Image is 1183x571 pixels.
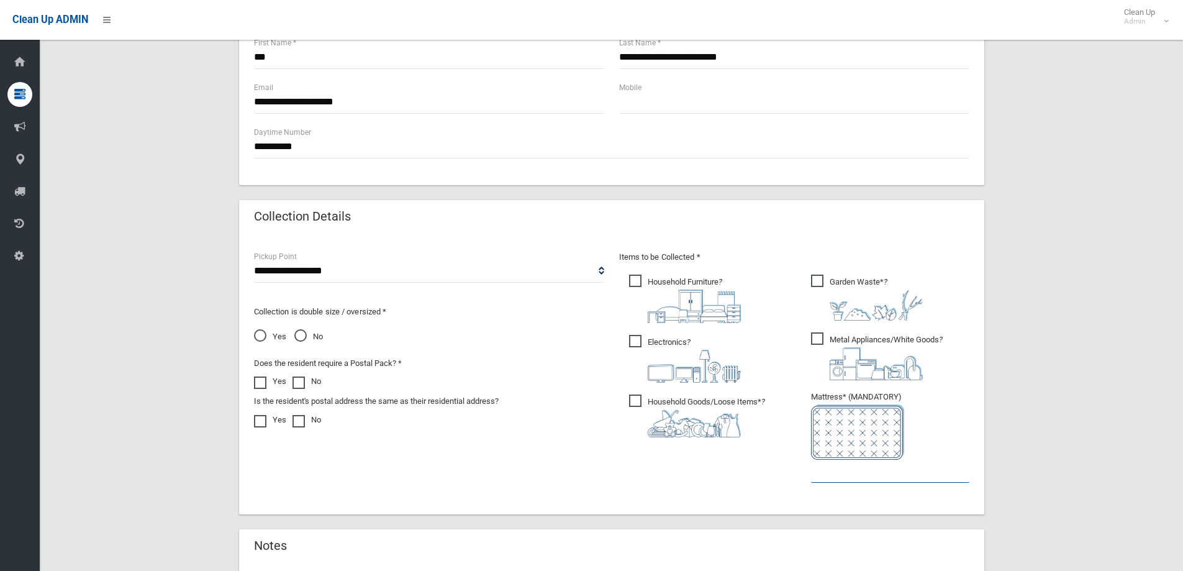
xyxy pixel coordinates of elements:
img: 4fd8a5c772b2c999c83690221e5242e0.png [830,290,923,321]
i: ? [648,397,765,437]
p: Collection is double size / oversized * [254,304,604,319]
header: Notes [239,534,302,558]
img: b13cc3517677393f34c0a387616ef184.png [648,409,741,437]
header: Collection Details [239,204,366,229]
img: aa9efdbe659d29b613fca23ba79d85cb.png [648,290,741,323]
label: No [292,374,321,389]
i: ? [830,335,943,380]
span: Yes [254,329,286,344]
small: Admin [1124,17,1155,26]
img: e7408bece873d2c1783593a074e5cb2f.png [811,404,904,460]
i: ? [830,277,923,321]
span: Clean Up [1118,7,1167,26]
label: Does the resident require a Postal Pack? * [254,356,402,371]
label: Is the resident's postal address the same as their residential address? [254,394,499,409]
span: Garden Waste* [811,275,923,321]
span: Household Goods/Loose Items* [629,395,765,437]
label: No [292,413,321,427]
span: No [294,329,323,344]
img: 394712a680b73dbc3d2a6a3a7ffe5a07.png [648,350,741,383]
span: Clean Up ADMIN [12,14,88,25]
span: Metal Appliances/White Goods [811,332,943,380]
span: Mattress* (MANDATORY) [811,392,969,460]
img: 36c1b0289cb1767239cdd3de9e694f19.png [830,347,923,380]
i: ? [648,337,741,383]
label: Yes [254,374,286,389]
p: Items to be Collected * [619,250,969,265]
label: Yes [254,413,286,427]
span: Electronics [629,335,741,383]
span: Household Furniture [629,275,741,323]
i: ? [648,277,741,323]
